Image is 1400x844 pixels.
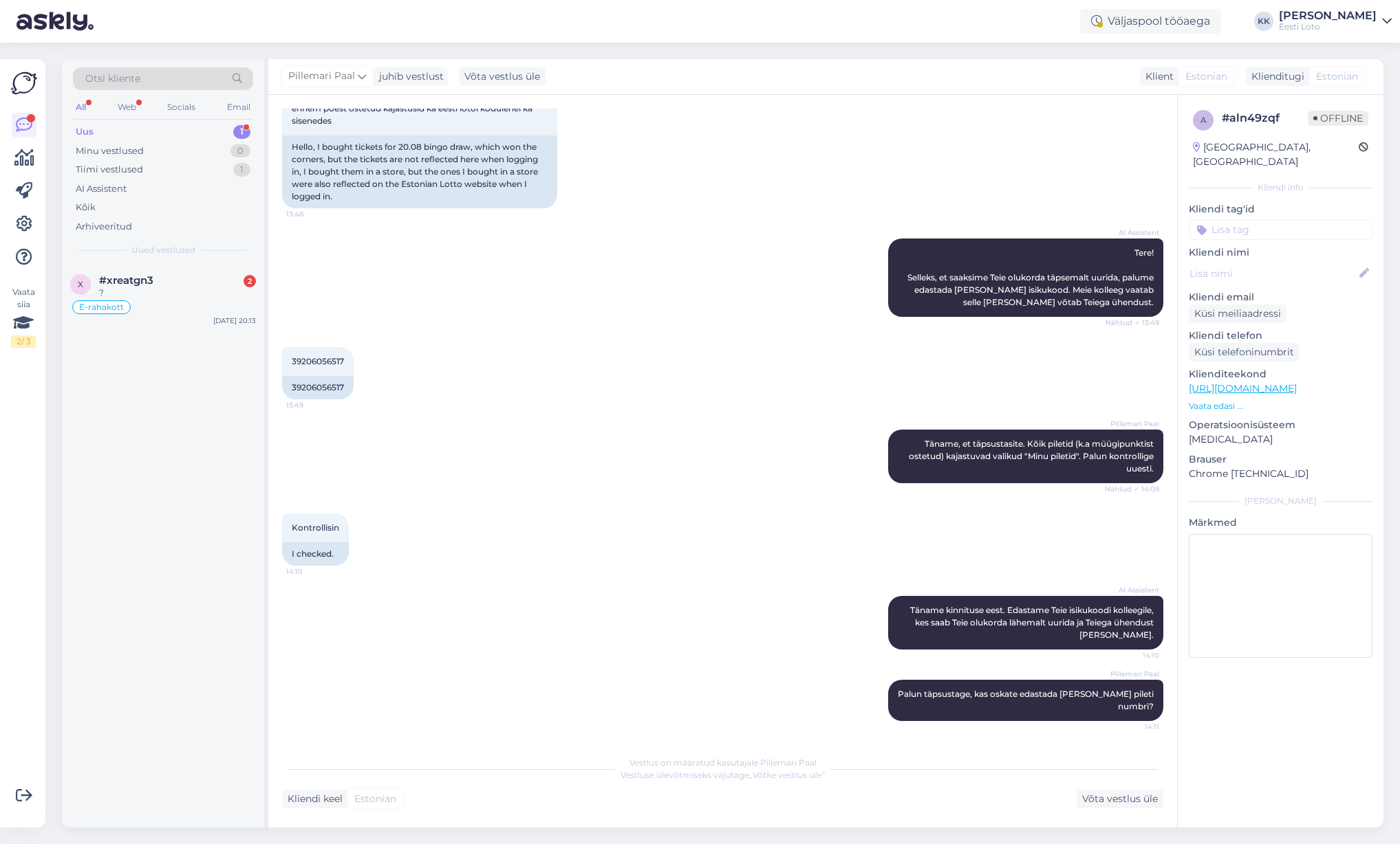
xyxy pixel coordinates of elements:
div: [PERSON_NAME] [1279,10,1377,21]
p: Klienditeekond [1189,367,1372,381]
span: Pillemari Paal [1108,419,1159,429]
span: Palun täpsustage, kas oskate edastada [PERSON_NAME] pileti numbri? [898,689,1156,711]
div: Eesti Loto [1279,21,1377,32]
span: E-rahakott [79,303,124,311]
div: Web [115,98,139,116]
p: Kliendi telefon [1189,329,1372,343]
img: Askly Logo [11,70,37,96]
span: Estonian [1316,69,1358,84]
i: „Võtke vestlus üle” [749,770,825,780]
span: Estonian [354,792,396,806]
span: 14:10 [1108,650,1159,660]
span: a [1200,115,1207,125]
div: ? [99,287,256,299]
span: Vestluse ülevõtmiseks vajutage [621,770,825,780]
div: AI Assistent [76,182,127,196]
span: Täname, et täpsustasite. Kõik piletid (k.a müügipunktist ostetud) kajastuvad valikud "Minu pileti... [909,438,1156,474]
p: Operatsioonisüsteem [1189,418,1372,432]
span: Otsi kliente [85,71,140,86]
div: Klienditugi [1246,69,1304,84]
div: [PERSON_NAME] [1189,495,1372,507]
span: 13:48 [286,209,338,219]
div: Arhiveeritud [76,220,132,234]
div: Klient [1140,69,1174,84]
span: AI Assistent [1108,227,1159,238]
div: Vaata siia [11,286,36,348]
span: x [78,279,83,289]
div: Email [224,98,253,116]
span: Nähtud ✓ 14:08 [1105,484,1159,494]
span: Offline [1308,111,1368,126]
div: Kliendi keel [282,792,343,806]
div: Väljaspool tööaega [1080,9,1221,34]
span: Pillemari Paal [1108,669,1159,679]
p: Chrome [TECHNICAL_ID] [1189,467,1372,481]
p: [MEDICAL_DATA] [1189,432,1372,447]
p: Kliendi nimi [1189,245,1372,260]
input: Lisa tag [1189,219,1372,240]
div: KK [1254,12,1273,31]
span: Pillemari Paal [288,69,355,84]
span: Vestlus on määratud kasutajale Pillemari Paal [629,757,817,768]
span: 13:49 [286,400,338,410]
div: 1 [233,163,250,177]
div: # aln49zqf [1222,110,1308,126]
span: 14:10 [286,566,338,577]
span: #xreatgn3 [99,274,153,287]
span: AI Assistent [1108,585,1159,595]
p: Kliendi tag'id [1189,202,1372,216]
div: Kõik [76,201,96,214]
span: Täname kinnituse eest. Edastame Teie isikukoodi kolleegile, kes saab Teie olukorda lähemalt uurid... [910,605,1156,640]
p: Kliendi email [1189,290,1372,304]
span: Estonian [1185,69,1227,84]
div: Hello, I bought tickets for 20.08 bingo draw, which won the corners, but the tickets are not refl... [282,135,557,208]
div: Minu vestlused [76,144,144,158]
span: 14:11 [1108,722,1159,732]
a: [URL][DOMAIN_NAME] [1189,382,1297,395]
div: All [73,98,89,116]
a: [PERSON_NAME]Eesti Loto [1279,10,1392,32]
div: Uus [76,125,94,139]
div: Küsi telefoninumbrit [1189,343,1300,362]
span: Nähtud ✓ 13:49 [1106,318,1159,328]
span: Kontrollisin [292,522,339,533]
div: Võta vestlus üle [459,67,546,86]
div: 1 [233,125,250,139]
div: 39206056517 [282,376,354,399]
div: Socials [164,98,198,116]
span: Tere! Selleks, et saaksime Teie olukorda täpsemalt uurida, palume edastada [PERSON_NAME] isikukoo... [907,247,1156,307]
span: 39206056517 [292,356,344,366]
div: juhib vestlust [374,69,444,84]
div: [GEOGRAPHIC_DATA], [GEOGRAPHIC_DATA] [1193,140,1359,169]
div: Küsi meiliaadressi [1189,304,1286,323]
p: Brauser [1189,452,1372,467]
span: Uued vestlused [131,244,195,256]
p: Vaata edasi ... [1189,400,1372,412]
p: Märkmed [1189,515,1372,530]
div: I checked. [282,542,349,566]
div: Võta vestlus üle [1077,790,1163,808]
div: [DATE] 20:13 [213,315,256,326]
div: 2 / 3 [11,335,36,348]
div: 0 [230,144,250,158]
div: Kliendi info [1189,181,1372,194]
div: Tiimi vestlused [76,163,143,177]
div: 2 [244,275,256,287]
input: Lisa nimi [1189,266,1357,281]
